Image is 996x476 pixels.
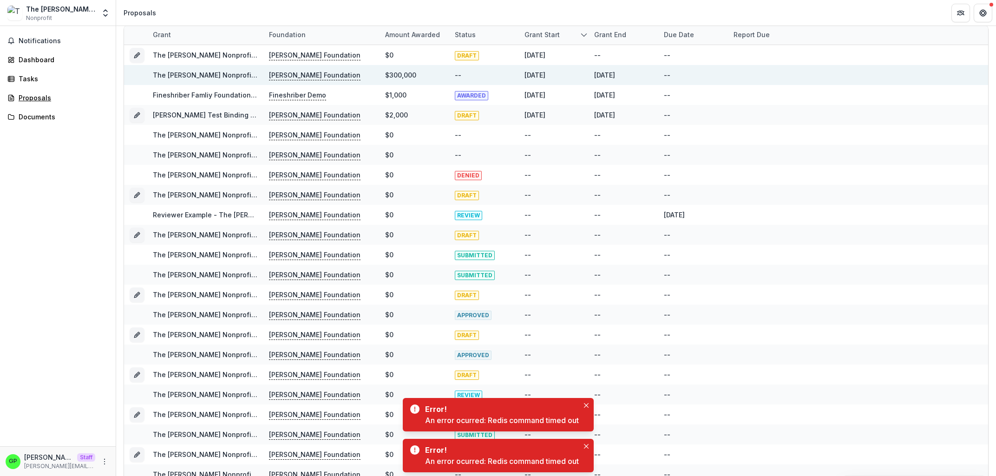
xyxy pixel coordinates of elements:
a: The [PERSON_NAME] Nonprofit - 2025 - 2 [153,171,288,179]
div: Due Date [658,25,728,45]
button: Open entity switcher [99,4,112,22]
div: -- [664,370,670,379]
a: Reviewer Example - The [PERSON_NAME] Nonprofit [153,211,320,219]
div: Report Due [728,25,798,45]
div: -- [594,210,601,220]
div: -- [664,190,670,200]
div: -- [594,450,601,459]
div: -- [594,410,601,419]
span: DRAFT [455,191,479,200]
div: -- [664,430,670,439]
div: -- [524,190,531,200]
button: Close [581,441,592,452]
div: [DATE] [524,50,545,60]
span: SUBMITTED [455,271,495,280]
button: Grant fe02947c-242e-4ae9-a32e-3d76273f19f1 [130,48,144,63]
div: Status [449,25,519,45]
button: More [99,456,110,467]
div: -- [664,350,670,359]
div: $0 [385,370,393,379]
div: Due Date [658,30,700,39]
p: [PERSON_NAME] Foundation [269,370,360,380]
button: Notifications [4,33,112,48]
a: The [PERSON_NAME] Nonprofit - 2025 - Formula Form [153,371,327,378]
a: [PERSON_NAME] Test Binding Update [153,111,274,119]
span: Nonprofit [26,14,52,22]
div: -- [594,310,601,320]
div: -- [524,330,531,339]
div: $1,000 [385,90,406,100]
div: Dashboard [19,55,105,65]
div: -- [664,70,670,80]
div: Grant end [589,25,658,45]
div: $2,000 [385,110,408,120]
div: -- [524,430,531,439]
div: -- [594,330,601,339]
div: Amount awarded [380,25,449,45]
div: $0 [385,410,393,419]
span: DRAFT [455,291,479,300]
a: The [PERSON_NAME] Nonprofit - 2025 - Bind Form Mission [153,51,343,59]
div: $0 [385,310,393,320]
span: DRAFT [455,51,479,60]
div: -- [664,110,670,120]
div: [DATE] [524,110,545,120]
a: The [PERSON_NAME] Nonprofit - 2025 - A1 [153,271,290,279]
button: Grant ae074ff5-2646-48f0-82ce-d3ba68d6f6a7 [130,327,144,342]
div: $0 [385,150,393,160]
div: $0 [385,210,393,220]
div: [DATE] [524,90,545,100]
div: -- [664,330,670,339]
svg: sorted descending [580,31,588,39]
div: -- [664,270,670,280]
button: Grant baf785b6-2c87-42c0-81ce-5e590eed45df [130,367,144,382]
div: Grant [147,25,263,45]
div: -- [594,250,601,260]
button: Grant a276abb9-6bbd-4146-9cb7-33fb3c6c4d15 [130,108,144,123]
div: Error! [425,404,575,415]
div: -- [594,390,601,399]
div: -- [664,230,670,240]
div: -- [524,310,531,320]
div: Proposals [19,93,105,103]
div: $300,000 [385,70,416,80]
div: -- [524,230,531,240]
div: -- [594,350,601,359]
div: [DATE] [594,70,615,80]
a: Proposals [4,90,112,105]
a: The [PERSON_NAME] Nonprofit - 2025 - A1 [153,450,290,458]
div: -- [524,350,531,359]
span: DRAFT [455,111,479,120]
div: -- [455,70,461,80]
p: [PERSON_NAME] Foundation [269,170,360,180]
p: [PERSON_NAME] Foundation [269,270,360,280]
div: -- [524,370,531,379]
img: The Ruthwick Nonprofit [7,6,22,20]
span: DENIED [455,171,482,180]
p: [PERSON_NAME] Foundation [269,150,360,160]
div: -- [664,130,670,140]
div: Tasks [19,74,105,84]
a: The [PERSON_NAME] Nonprofit - 2024 - Document Template F2 [153,411,360,418]
button: Get Help [974,4,992,22]
div: Griffin Perry [9,458,17,464]
div: -- [594,430,601,439]
div: $0 [385,50,393,60]
p: [PERSON_NAME] Foundation [269,70,360,80]
div: -- [664,450,670,459]
button: Grant 3b006df9-2bec-4614-b5cf-1ffac66a73d3 [130,287,144,302]
div: Grant end [589,30,632,39]
p: [PERSON_NAME] Foundation [269,390,360,400]
div: Documents [19,112,105,122]
p: [PERSON_NAME][EMAIL_ADDRESS][DOMAIN_NAME] [24,462,95,470]
div: -- [594,150,601,160]
span: REVIEW [455,391,482,400]
a: The [PERSON_NAME] Nonprofit - 2025 - A1 [153,251,290,259]
button: Grant f84d5395-f53c-49d9-a4eb-d0bf17910e8e [130,228,144,242]
div: -- [664,410,670,419]
button: Grant 164eaa80-9708-4a7b-85ce-cf23d25de367 [130,407,144,422]
div: $0 [385,430,393,439]
div: An error ocurred: Redis command timed out [425,415,579,426]
a: The [PERSON_NAME] Nonprofit - 2025 - Smart Form [153,231,320,239]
